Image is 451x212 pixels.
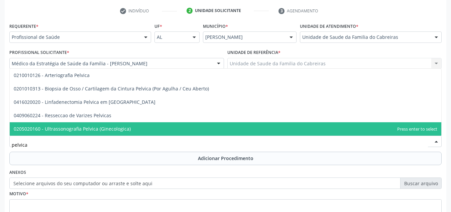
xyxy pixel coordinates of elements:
span: 0205020160 - Ultrassonografia Pelvica (Ginecologica) [14,126,131,132]
label: UF [154,21,162,31]
span: 0409060224 - Resseccao de Varizes Pelvicas [14,112,111,119]
label: Profissional Solicitante [9,48,69,58]
span: Profissional de Saúde [12,34,137,41]
label: Unidade de atendimento [300,21,358,31]
span: 0416020020 - Linfadenectomia Pelvica em [GEOGRAPHIC_DATA] [14,99,155,105]
label: Requerente [9,21,38,31]
label: Município [203,21,228,31]
span: Médico da Estratégia de Saúde da Família - [PERSON_NAME] [12,60,210,67]
button: Adicionar Procedimento [9,152,442,165]
span: [PERSON_NAME] [205,34,283,41]
label: Unidade de referência [227,48,280,58]
span: Unidade de Saude da Familia do Cabreiras [302,34,428,41]
span: AL [157,34,186,41]
span: Adicionar Procedimento [198,155,253,162]
span: 0210010126 - Arteriografia Pelvica [14,72,90,78]
span: 0201010313 - Biopsia de Osso / Cartilagem da Cintura Pelvica (Por Agulha / Ceu Aberto) [14,85,209,92]
input: Buscar por procedimento [12,138,428,151]
div: 2 [187,8,193,14]
label: Anexos [9,167,26,178]
div: Unidade solicitante [195,8,241,14]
